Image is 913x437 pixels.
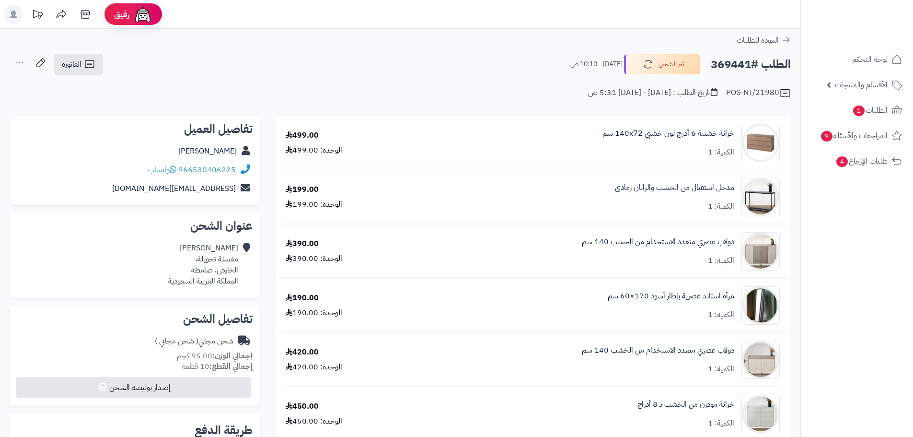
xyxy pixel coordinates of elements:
[835,154,888,168] span: طلبات الإرجاع
[286,416,342,427] div: الوحدة: 450.00
[114,9,129,20] span: رفيق
[177,350,253,362] small: 95.00 كجم
[615,182,734,193] a: مدخل استقبال من الخشب والراتان رمادي
[16,377,251,398] button: إصدار بوليصة الشحن
[852,53,888,66] span: لوحة التحكم
[608,291,734,302] a: مرآة استاند عصرية بإطار أسود 170×60 سم
[835,78,888,92] span: الأقسام والمنتجات
[807,124,907,147] a: المراجعات والأسئلة9
[742,232,779,271] img: 1752739711-1-90x90.jpg
[582,236,734,248] a: دولاب عصري متعدد الاستخدام من الخشب 140 سم
[708,364,734,375] div: الكمية: 1
[742,341,779,379] img: 1753272269-1-90x90.jpg
[168,243,238,286] div: [PERSON_NAME] مغسلة تحويلة، الخارش، صامطه المملكة العربية السعودية
[286,362,342,373] div: الوحدة: 420.00
[25,5,49,26] a: تحديثات المنصة
[286,199,342,210] div: الوحدة: 199.00
[209,361,253,372] strong: إجمالي القطع:
[286,347,319,358] div: 420.00
[286,145,342,156] div: الوحدة: 499.00
[708,201,734,212] div: الكمية: 1
[286,238,319,249] div: 390.00
[212,350,253,362] strong: إجمالي الوزن:
[17,123,253,135] h2: تفاصيل العميل
[582,345,734,356] a: دولاب عصري متعدد الاستخدام من الخشب 140 سم
[821,131,832,142] span: 9
[182,361,253,372] small: 10 قطعة
[737,35,791,46] a: العودة للطلبات
[737,35,779,46] span: العودة للطلبات
[178,145,237,157] a: [PERSON_NAME]
[195,425,253,436] h2: طريقة الدفع
[112,183,236,194] a: [EMAIL_ADDRESS][DOMAIN_NAME]
[602,128,734,139] a: خزانة خشبية 6 أدرج لون خشبي 140x72 سم
[17,220,253,232] h2: عنوان الشحن
[708,309,734,320] div: الكمية: 1
[807,99,907,122] a: الطلبات1
[742,124,779,162] img: 1752058398-1(9)-90x90.jpg
[853,106,865,116] span: 1
[742,178,779,216] img: 1751871935-1-90x90.jpg
[155,335,198,347] span: ( شحن مجاني )
[588,87,717,98] div: تاريخ الطلب : [DATE] - [DATE] 5:31 ص
[148,164,176,176] a: واتساب
[742,286,779,325] img: 1753173483-1-90x90.jpg
[807,150,907,173] a: طلبات الإرجاع4
[286,253,342,264] div: الوحدة: 390.00
[570,59,623,69] small: [DATE] - 10:10 ص
[711,55,791,74] h2: الطلب #369441
[708,255,734,266] div: الكمية: 1
[178,164,236,176] a: 966530406225
[286,401,319,412] div: 450.00
[807,48,907,71] a: لوحة التحكم
[624,54,701,74] button: تم الشحن
[286,307,342,319] div: الوحدة: 190.00
[286,130,319,141] div: 499.00
[708,418,734,429] div: الكمية: 1
[54,54,103,75] a: الفاتورة
[286,184,319,195] div: 199.00
[836,156,848,167] span: 4
[726,87,791,99] div: POS-NT/21980
[820,129,888,142] span: المراجعات والأسئلة
[155,336,233,347] div: شحن مجاني
[133,5,152,24] img: ai-face.png
[17,313,253,325] h2: تفاصيل الشحن
[637,399,734,410] a: خزانة مودرن من الخشب بـ 8 أدراج
[286,293,319,304] div: 190.00
[852,104,888,117] span: الطلبات
[62,59,81,70] span: الفاتورة
[742,395,779,433] img: 1753691349-1-90x90.jpg
[708,147,734,158] div: الكمية: 1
